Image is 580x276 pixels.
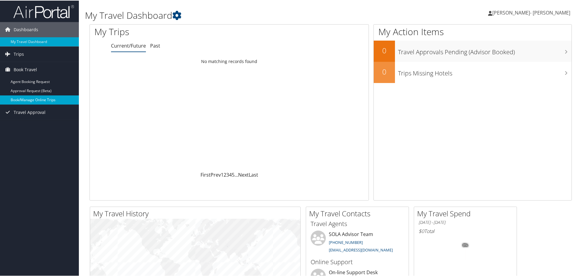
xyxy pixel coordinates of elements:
a: 4 [229,171,232,178]
a: [EMAIL_ADDRESS][DOMAIN_NAME] [329,247,393,252]
a: 0Trips Missing Hotels [374,61,572,82]
h2: 0 [374,66,395,76]
a: First [201,171,211,178]
span: Book Travel [14,62,37,77]
a: Prev [211,171,221,178]
span: [PERSON_NAME]- [PERSON_NAME] [492,9,570,15]
a: Next [238,171,249,178]
a: [PERSON_NAME]- [PERSON_NAME] [488,3,576,21]
span: Travel Approval [14,104,46,119]
a: 0Travel Approvals Pending (Advisor Booked) [374,40,572,61]
a: 1 [221,171,224,178]
span: Trips [14,46,24,61]
span: … [234,171,238,178]
h1: My Action Items [374,25,572,38]
h2: My Travel Contacts [309,208,409,218]
a: Past [150,42,160,48]
span: $0 [419,227,424,234]
h3: Online Support [311,257,404,266]
a: Last [249,171,258,178]
td: No matching records found [90,55,369,66]
h1: My Travel Dashboard [85,8,413,21]
a: Current/Future [111,42,146,48]
img: airportal-logo.png [13,4,74,18]
h6: Total [419,227,512,234]
h6: [DATE] - [DATE] [419,219,512,225]
a: 5 [232,171,234,178]
span: Dashboards [14,22,38,37]
h3: Travel Approvals Pending (Advisor Booked) [398,44,572,56]
a: [PHONE_NUMBER] [329,239,363,244]
a: 3 [226,171,229,178]
h2: My Travel Spend [417,208,517,218]
h3: Travel Agents [311,219,404,228]
tspan: 0% [463,243,468,247]
h2: 0 [374,45,395,55]
li: SOLA Advisor Team [308,230,407,255]
a: 2 [224,171,226,178]
h2: My Travel History [93,208,300,218]
h3: Trips Missing Hotels [398,65,572,77]
h1: My Trips [94,25,248,38]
